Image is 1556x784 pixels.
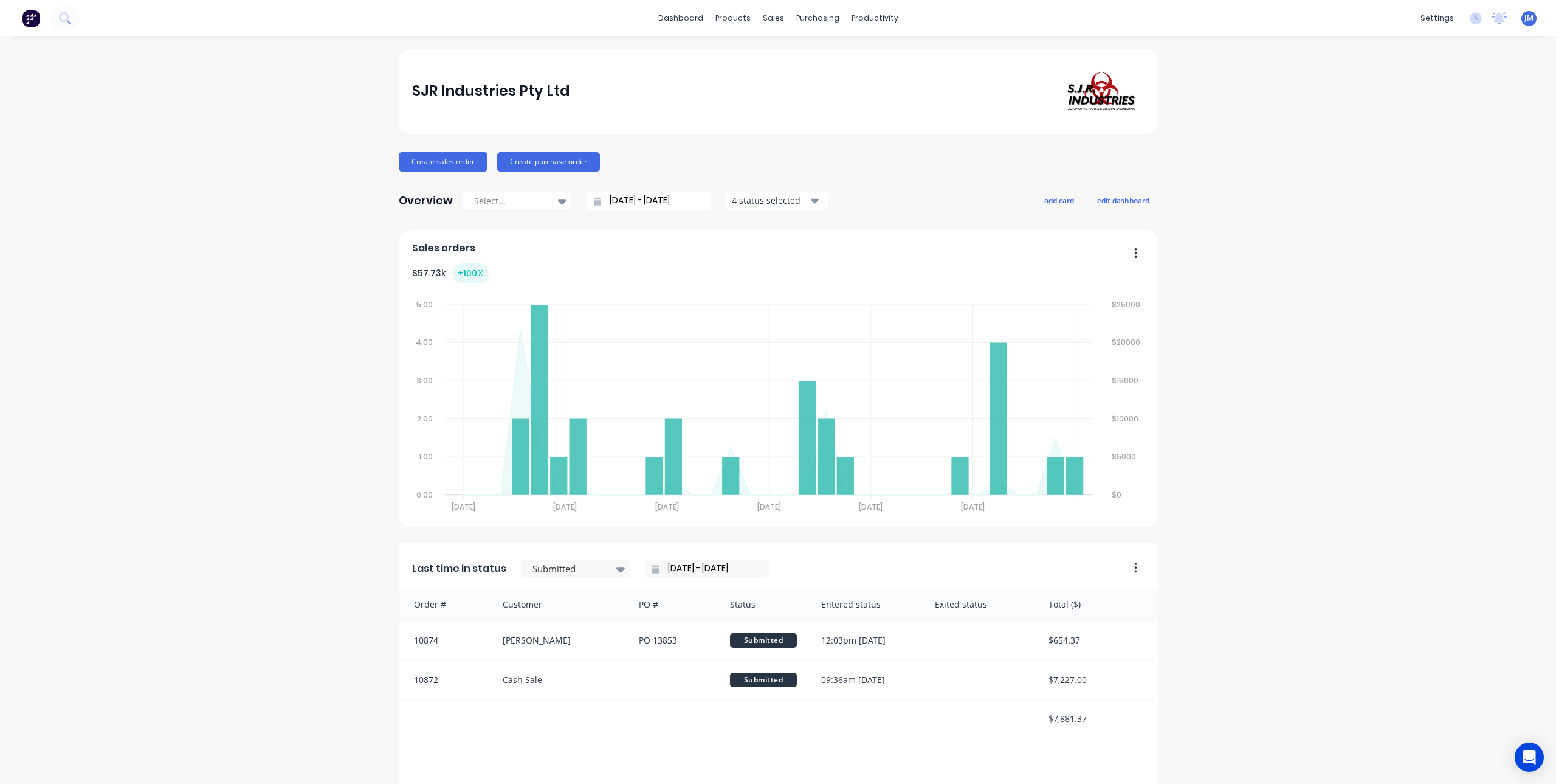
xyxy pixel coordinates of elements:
div: $654.37 [1036,621,1158,660]
tspan: [DATE] [553,502,577,512]
div: $7,227.00 [1036,661,1158,699]
tspan: 1.00 [419,451,433,462]
div: 09:36am [DATE] [809,661,923,699]
div: $ 57.73k [412,263,489,283]
tspan: [DATE] [757,502,781,512]
div: settings [1414,9,1460,27]
tspan: $20000 [1112,337,1141,347]
input: Filter by date [659,560,764,578]
div: 4 status selected [732,194,808,207]
tspan: [DATE] [962,502,985,512]
div: purchasing [790,9,845,27]
div: Overview [399,189,453,213]
tspan: 4.00 [416,337,433,347]
button: add card [1036,192,1082,208]
span: Sales orders [412,241,475,255]
div: + 100 % [453,263,489,283]
div: products [709,9,757,27]
tspan: $15000 [1112,375,1139,386]
div: 12:03pm [DATE] [809,621,923,660]
a: dashboard [652,9,709,27]
div: Cash Sale [491,661,627,699]
div: Order # [399,588,491,620]
button: 4 status selected [725,192,828,210]
span: Submitted [730,673,797,687]
tspan: 2.00 [417,414,433,424]
tspan: 5.00 [416,299,433,310]
div: 10872 [399,661,491,699]
div: Status [718,588,809,620]
div: 10874 [399,621,491,660]
button: Create sales order [399,152,487,172]
tspan: [DATE] [451,502,475,512]
button: Create purchase order [497,152,600,172]
tspan: 3.00 [417,375,433,386]
div: $7,881.37 [1036,700,1158,737]
div: Open Intercom Messenger [1515,743,1544,772]
div: PO # [627,588,718,620]
tspan: $25000 [1112,299,1141,310]
div: PO 13853 [627,621,718,660]
tspan: 0.00 [416,490,433,500]
tspan: $5000 [1112,451,1137,462]
span: Submitted [730,633,797,648]
tspan: [DATE] [655,502,679,512]
div: Entered status [809,588,923,620]
div: sales [757,9,790,27]
tspan: $10000 [1112,414,1139,424]
div: Total ($) [1036,588,1158,620]
div: Exited status [923,588,1036,620]
div: [PERSON_NAME] [491,621,627,660]
tspan: [DATE] [859,502,883,512]
span: Last time in status [412,561,506,576]
div: Customer [491,588,627,620]
img: SJR Industries Pty Ltd [1059,66,1144,117]
span: JM [1524,13,1534,24]
div: SJR Industries Pty Ltd [412,79,570,103]
button: edit dashboard [1089,192,1157,208]
img: Factory [22,9,40,27]
div: productivity [845,9,904,27]
tspan: $0 [1112,490,1122,500]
